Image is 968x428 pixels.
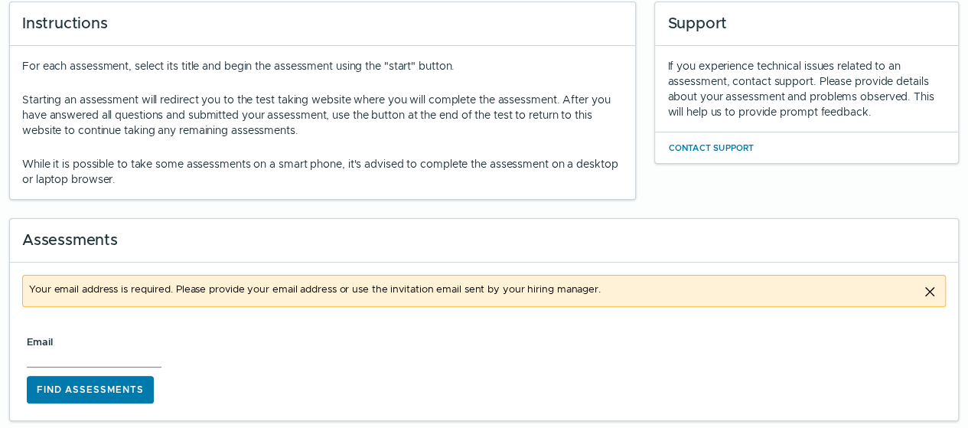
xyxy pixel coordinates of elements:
div: Your email address is required. Please provide your email address or use the invitation email sen... [29,276,911,306]
button: Close alert [921,282,939,300]
div: Assessments [10,219,958,263]
p: While it is possible to take some assessments on a smart phone, it's advised to complete the asse... [22,156,623,187]
div: For each assessment, select its title and begin the assessment using the "start" button. [22,58,623,187]
div: If you experience technical issues related to an assessment, contact support. Please provide deta... [667,58,946,119]
label: Email [27,336,53,348]
span: Help [78,12,101,25]
div: Support [655,2,958,46]
button: Contact Support [667,139,755,157]
p: Starting an assessment will redirect you to the test taking website where you will complete the a... [22,92,623,138]
div: Instructions [10,2,635,46]
button: Find Assessments [27,376,154,403]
